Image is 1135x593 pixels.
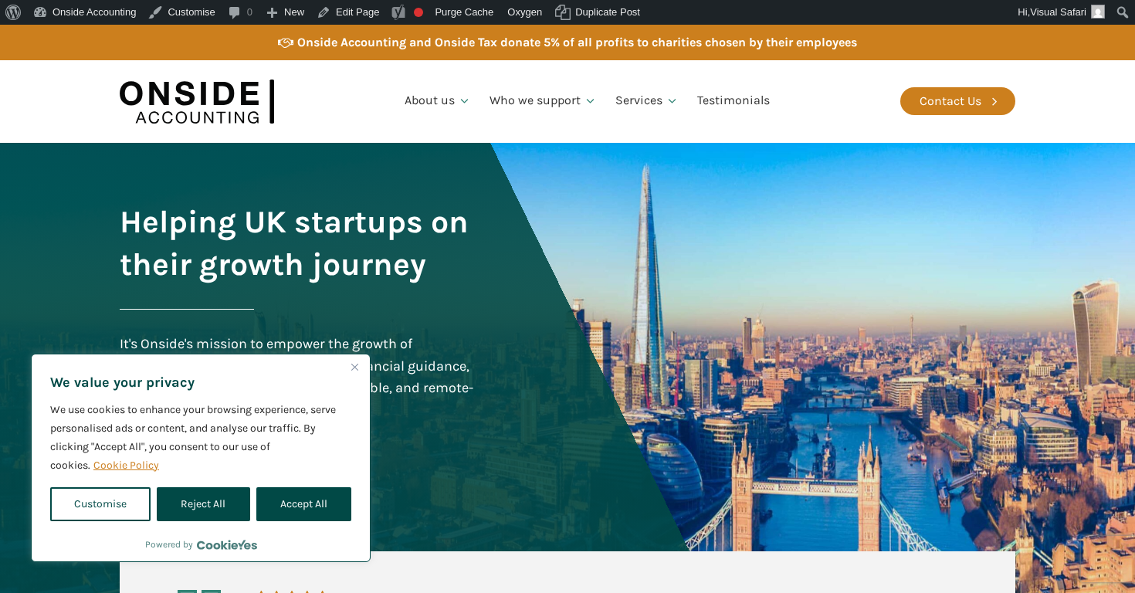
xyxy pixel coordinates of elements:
[297,32,857,53] div: Onside Accounting and Onside Tax donate 5% of all profits to charities chosen by their employees
[606,75,688,127] a: Services
[120,333,478,422] div: It's Onside's mission to empower the growth of technology startups through expert financial guida...
[1030,6,1086,18] span: Visual Safari
[31,354,371,562] div: We value your privacy
[395,75,480,127] a: About us
[197,540,257,550] a: Visit CookieYes website
[345,357,364,376] button: Close
[120,201,478,286] h1: Helping UK startups on their growth journey
[50,373,351,391] p: We value your privacy
[688,75,779,127] a: Testimonials
[920,91,981,111] div: Contact Us
[93,458,160,473] a: Cookie Policy
[120,72,274,131] img: Onside Accounting
[351,364,358,371] img: Close
[900,87,1015,115] a: Contact Us
[145,537,257,552] div: Powered by
[50,487,151,521] button: Customise
[480,75,606,127] a: Who we support
[157,487,249,521] button: Reject All
[50,401,351,475] p: We use cookies to enhance your browsing experience, serve personalised ads or content, and analys...
[414,8,423,17] div: Focus keyphrase not set
[256,487,351,521] button: Accept All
